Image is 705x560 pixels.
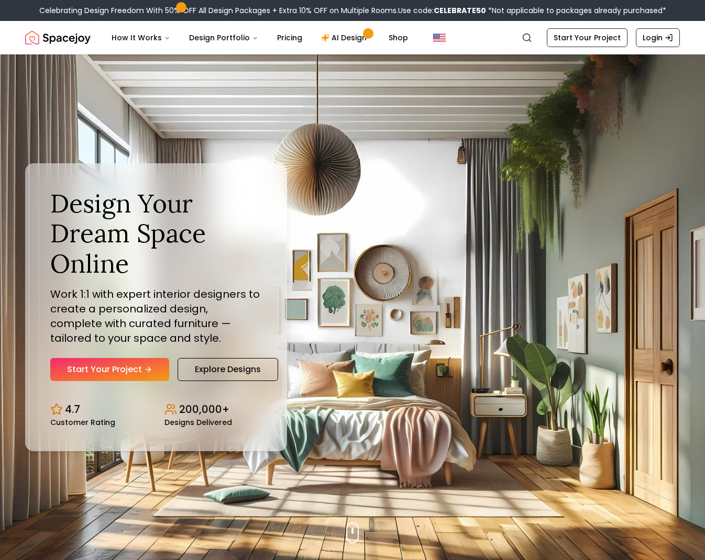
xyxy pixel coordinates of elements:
div: Celebrating Design Freedom With 50% OFF All Design Packages + Extra 10% OFF on Multiple Rooms. [39,5,666,16]
img: United States [433,31,446,44]
p: 200,000+ [179,402,229,417]
small: Customer Rating [50,419,115,426]
span: Use code: [398,5,486,16]
a: Pricing [269,27,311,48]
button: How It Works [103,27,179,48]
p: Work 1:1 with expert interior designers to create a personalized design, complete with curated fu... [50,287,262,345]
a: Spacejoy [25,27,91,48]
button: Design Portfolio [181,27,267,48]
a: AI Design [313,27,378,48]
small: Designs Delivered [164,419,232,426]
a: Explore Designs [178,358,278,381]
div: Design stats [50,394,262,426]
img: Spacejoy Logo [25,27,91,48]
a: Shop [380,27,416,48]
b: CELEBRATE50 [434,5,486,16]
nav: Global [25,21,680,54]
a: Start Your Project [547,28,627,47]
span: *Not applicable to packages already purchased* [486,5,666,16]
p: 4.7 [65,402,80,417]
a: Login [636,28,680,47]
nav: Main [103,27,416,48]
h1: Design Your Dream Space Online [50,188,262,279]
a: Start Your Project [50,358,169,381]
